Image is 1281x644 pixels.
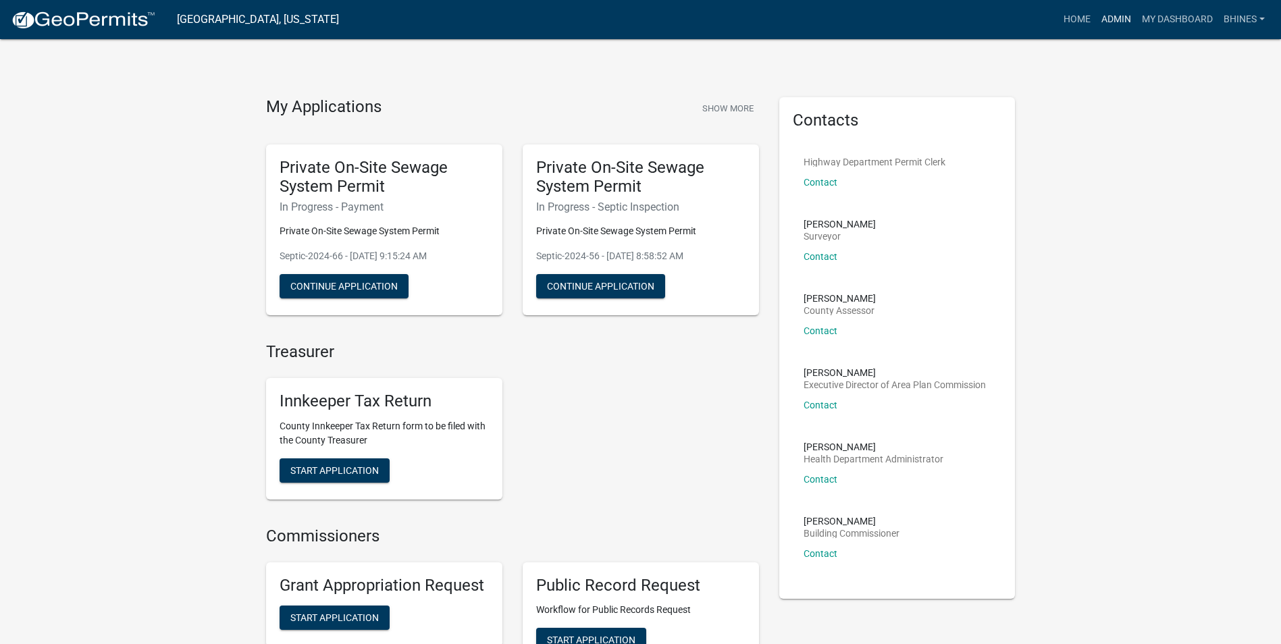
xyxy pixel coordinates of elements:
[290,612,379,623] span: Start Application
[804,294,876,303] p: [PERSON_NAME]
[1096,7,1136,32] a: Admin
[177,8,339,31] a: [GEOGRAPHIC_DATA], [US_STATE]
[280,392,489,411] h5: Innkeeper Tax Return
[290,464,379,475] span: Start Application
[280,419,489,448] p: County Innkeeper Tax Return form to be filed with the County Treasurer
[804,325,837,336] a: Contact
[266,527,759,546] h4: Commissioners
[804,529,899,538] p: Building Commissioner
[804,177,837,188] a: Contact
[536,603,746,617] p: Workflow for Public Records Request
[280,576,489,595] h5: Grant Appropriation Request
[804,157,945,167] p: Highway Department Permit Clerk
[266,97,382,117] h4: My Applications
[1136,7,1218,32] a: My Dashboard
[804,548,837,559] a: Contact
[280,274,409,298] button: Continue Application
[280,249,489,263] p: Septic-2024-66 - [DATE] 9:15:24 AM
[266,342,759,362] h4: Treasurer
[280,158,489,197] h5: Private On-Site Sewage System Permit
[804,251,837,262] a: Contact
[804,474,837,485] a: Contact
[536,576,746,595] h5: Public Record Request
[536,249,746,263] p: Septic-2024-56 - [DATE] 8:58:52 AM
[804,400,837,410] a: Contact
[804,306,876,315] p: County Assessor
[536,158,746,197] h5: Private On-Site Sewage System Permit
[280,606,390,630] button: Start Application
[804,442,943,452] p: [PERSON_NAME]
[280,200,489,213] h6: In Progress - Payment
[804,232,876,241] p: Surveyor
[280,224,489,238] p: Private On-Site Sewage System Permit
[804,380,986,390] p: Executive Director of Area Plan Commission
[793,111,1002,130] h5: Contacts
[1058,7,1096,32] a: Home
[804,454,943,464] p: Health Department Administrator
[697,97,759,119] button: Show More
[1218,7,1270,32] a: bhines
[536,274,665,298] button: Continue Application
[536,224,746,238] p: Private On-Site Sewage System Permit
[804,368,986,377] p: [PERSON_NAME]
[536,200,746,213] h6: In Progress - Septic Inspection
[280,458,390,483] button: Start Application
[804,516,899,526] p: [PERSON_NAME]
[804,219,876,229] p: [PERSON_NAME]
